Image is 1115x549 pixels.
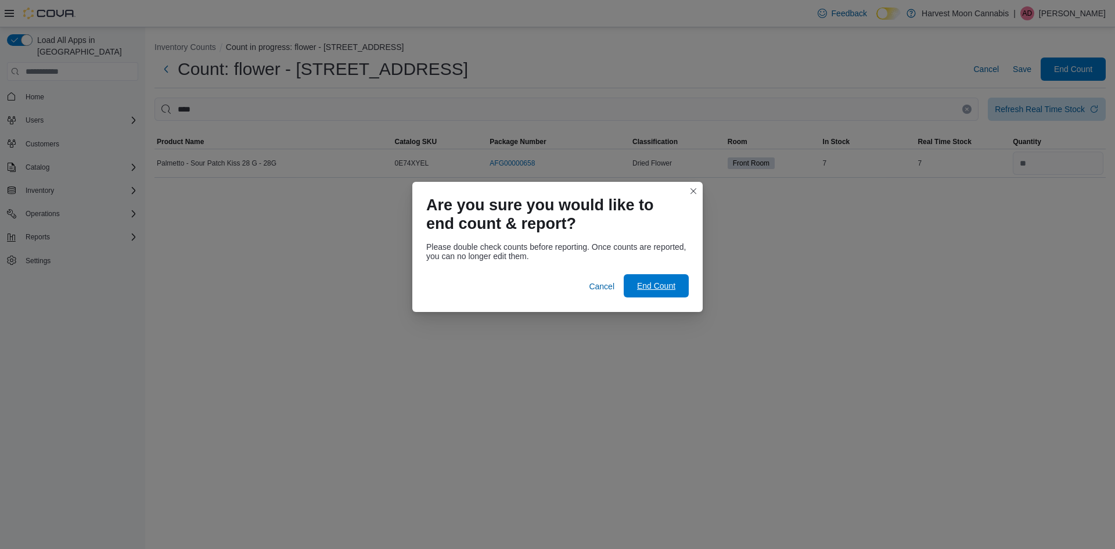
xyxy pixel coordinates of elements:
[686,184,700,198] button: Closes this modal window
[426,242,689,261] div: Please double check counts before reporting. Once counts are reported, you can no longer edit them.
[426,196,679,233] h1: Are you sure you would like to end count & report?
[637,280,675,292] span: End Count
[624,274,689,297] button: End Count
[589,281,614,292] span: Cancel
[584,275,619,298] button: Cancel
